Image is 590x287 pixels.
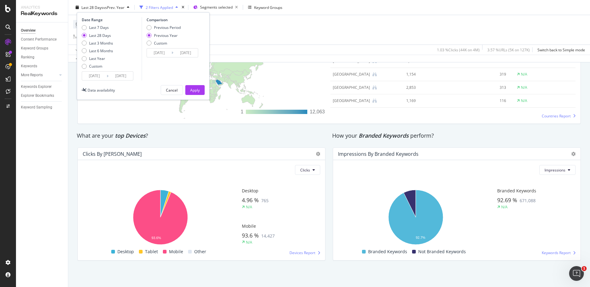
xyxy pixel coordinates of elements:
span: Other [194,248,206,255]
div: 116 [455,98,506,104]
div: Overview [21,27,36,34]
div: What are your ? [77,132,326,140]
iframe: Intercom live chat [569,266,584,281]
button: Cancel [161,85,183,95]
span: 1 [582,266,587,271]
div: 1,169 [406,98,446,104]
div: N/A [246,204,252,210]
div: Qatar [333,98,370,104]
div: Last 7 Days [82,25,113,30]
span: s_LANGUAGE_COUNTRY [73,33,115,38]
span: Mobile [169,248,183,255]
div: Last 28 Days [89,33,111,38]
div: More Reports [21,72,43,78]
a: Keyword Sampling [21,104,64,111]
input: Start Date [82,72,107,80]
button: Keyword Groups [246,2,285,12]
div: Keyword Groups [254,5,282,10]
div: 319 [455,72,506,77]
div: Oman [333,72,370,77]
div: Data availability [88,87,115,92]
span: 671,088 [520,198,536,203]
div: Ranking [21,54,34,61]
div: Date Range [82,17,140,22]
button: Apply [185,85,205,95]
span: Branded Keywords [359,132,409,139]
span: Desktop [117,248,134,255]
a: Keywords Report [542,250,576,255]
div: Custom [82,64,113,69]
span: Branded Keywords [497,188,536,194]
div: Last 3 Months [89,40,113,45]
span: vs Prev. Year [103,5,124,10]
button: Switch back to Simple mode [535,45,585,55]
div: RealKeywords [21,10,63,17]
div: Last 28 Days [82,33,113,38]
button: Clicks [295,165,320,175]
div: Clicks by [PERSON_NAME] [83,151,142,157]
input: Start Date [147,49,171,57]
div: 2 Filters Applied [146,5,173,10]
div: Previous Period [147,25,181,30]
a: More Reports [21,72,57,78]
div: 2,853 [406,85,446,90]
div: Custom [147,40,181,45]
div: Keywords [21,63,37,69]
div: 1,154 [406,72,446,77]
span: Impressions [545,167,565,173]
input: End Date [173,49,198,57]
div: Keyword Sampling [21,104,52,111]
div: Impressions By Branded Keywords [338,151,419,157]
div: 313 [455,85,506,90]
div: times [180,4,186,10]
span: Keywords Report [542,250,571,255]
a: Countries Report [542,113,576,119]
div: 12,063 [310,108,325,116]
button: Last 28 DaysvsPrev. Year [73,2,132,12]
span: Device [76,22,87,27]
div: Last 6 Months [89,48,113,53]
div: Last Year [82,56,113,61]
div: N/A [521,98,527,104]
svg: A chart. [83,187,238,248]
a: Overview [21,27,64,34]
div: Custom [89,64,102,69]
span: Devices Report [289,250,315,255]
div: Previous Year [147,33,181,38]
span: 14,427 [261,233,275,239]
div: 1.03 % Clicks ( 44K on 4M ) [437,47,480,52]
text: 92.7% [416,236,425,239]
span: Last 28 Days [81,5,103,10]
div: Custom [154,40,167,45]
div: Keywords Explorer [21,84,52,90]
div: Cancel [166,87,178,92]
div: N/A [521,72,527,77]
div: Previous Period [154,25,181,30]
a: Keyword Groups [21,45,64,52]
div: 3.57 % URLs ( 5K on 127K ) [487,47,530,52]
a: Devices Report [289,250,320,255]
input: End Date [108,72,133,80]
a: Keywords [21,63,64,69]
svg: A chart. [338,187,493,248]
span: 93.6 % [242,232,259,239]
span: 4.96 % [242,196,259,204]
button: 2 Filters Applied [137,2,180,12]
div: N/A [246,240,252,245]
button: Apply [73,45,91,55]
div: Comparison [147,17,200,22]
a: Keywords Explorer [21,84,64,90]
div: Keyword Groups [21,45,48,52]
span: Mobile [242,223,256,229]
a: Explorer Bookmarks [21,92,64,99]
div: Last Year [89,56,105,61]
span: Branded Keywords [368,248,407,255]
text: 93.6% [151,236,161,240]
div: Last 6 Months [82,48,113,53]
button: Impressions [539,165,576,175]
span: Not Branded Keywords [418,248,466,255]
span: Clicks [300,167,310,173]
button: Segments selected [191,2,240,12]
